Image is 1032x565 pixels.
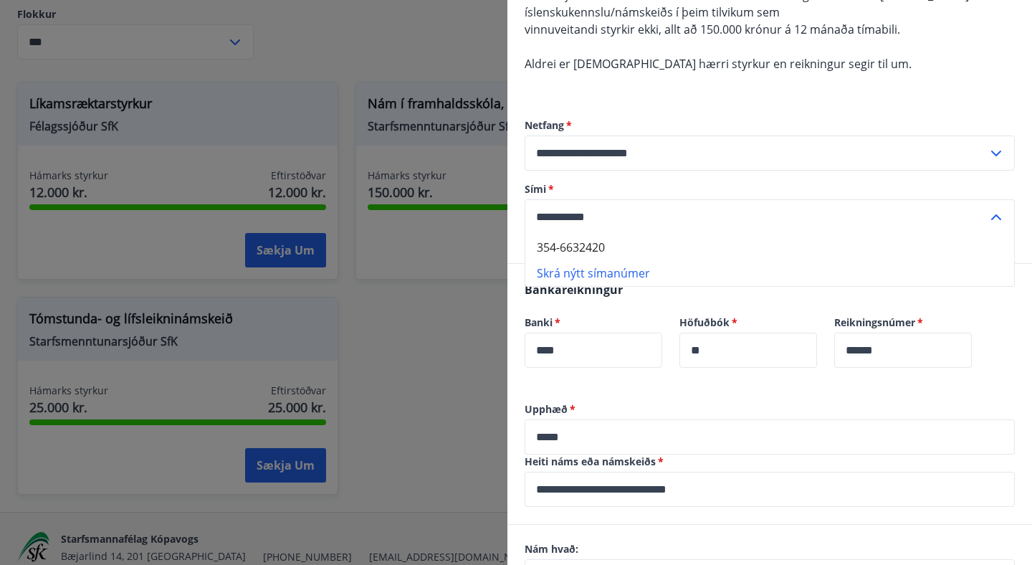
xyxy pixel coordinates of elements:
div: Upphæð [525,419,1015,455]
label: Heiti náms eða námskeiðs [525,455,1015,469]
label: Netfang [525,118,1015,133]
label: Banki [525,315,662,330]
label: Upphæð [525,402,1015,417]
span: Bankareikningur [525,282,623,298]
span: vinnuveitandi styrkir ekki, allt að 150.000 krónur á 12 mánaða tímabili. [525,22,900,37]
div: Heiti náms eða námskeiðs [525,472,1015,507]
label: Sími [525,182,1015,196]
label: Reikningsnúmer [834,315,972,330]
li: Skrá nýtt símanúmer [525,260,1014,286]
label: Nám hvað: [525,542,1015,556]
li: 354-6632420 [525,234,1014,260]
label: Höfuðbók [679,315,817,330]
span: Aldrei er [DEMOGRAPHIC_DATA] hærri styrkur en reikningur segir til um. [525,56,912,72]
